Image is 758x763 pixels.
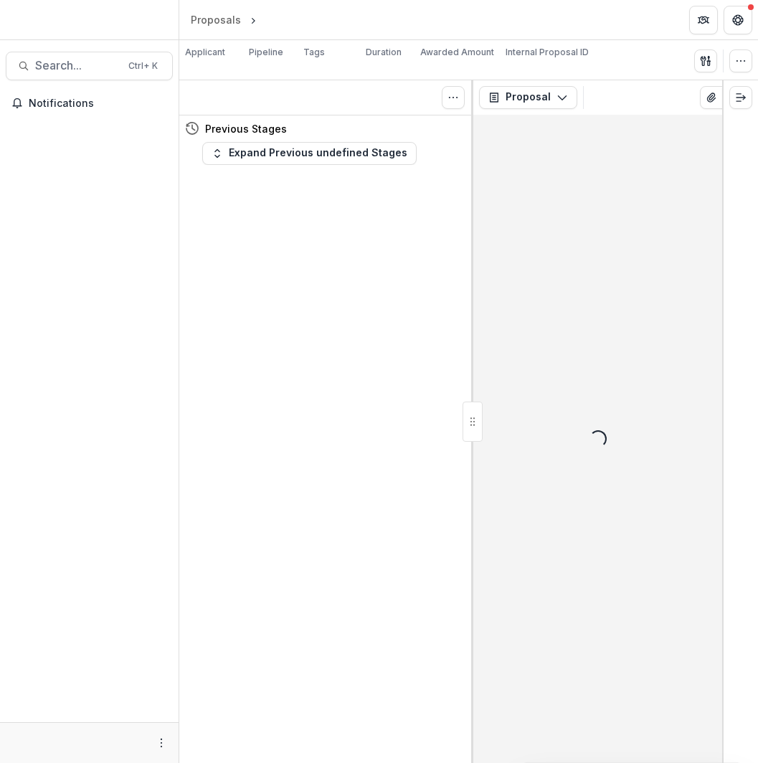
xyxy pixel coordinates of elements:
a: Proposals [185,9,247,30]
p: Pipeline [249,46,283,59]
p: Awarded Amount [420,46,494,59]
nav: breadcrumb [185,9,321,30]
button: Partners [689,6,718,34]
h4: Previous Stages [205,121,287,136]
span: Notifications [29,98,167,110]
button: View Attached Files [700,86,723,109]
button: Notifications [6,92,173,115]
div: Ctrl + K [125,58,161,74]
button: Expand right [729,86,752,109]
div: Proposals [191,12,241,27]
button: Toggle View Cancelled Tasks [442,86,465,109]
button: More [153,734,170,752]
span: Search... [35,59,120,72]
button: Proposal [479,86,577,109]
p: Duration [366,46,402,59]
p: Internal Proposal ID [506,46,589,59]
p: Applicant [185,46,225,59]
button: Get Help [724,6,752,34]
button: Search... [6,52,173,80]
p: Tags [303,46,325,59]
button: Expand Previous undefined Stages [202,142,417,165]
